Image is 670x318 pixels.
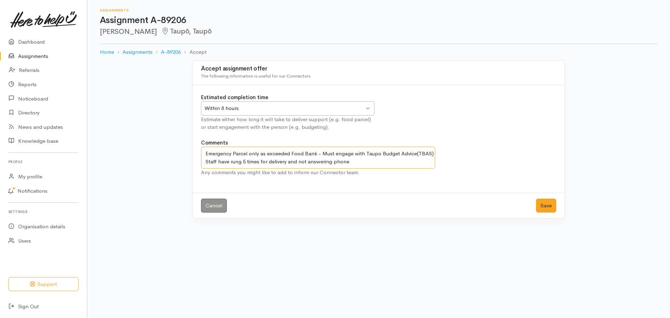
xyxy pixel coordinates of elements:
[8,157,79,167] h6: Profile
[100,44,657,60] nav: breadcrumb
[8,277,79,291] button: Support
[8,207,79,216] h6: Settings
[201,94,268,102] label: Estimated completion time
[100,48,114,56] a: Home
[201,139,228,147] label: Comments
[201,116,374,131] div: Estimate either how long it will take to deliver support (e.g. food parcel) or start engagement w...
[181,48,206,56] li: Accept
[122,48,152,56] a: Assignments
[161,48,181,56] a: A-89206
[201,66,556,72] h3: Accept assignment offer
[536,199,556,213] button: Save
[201,73,311,79] span: The following information is useful for our Connectors
[161,27,212,36] span: Taupō, Taupō
[201,199,227,213] a: Cancel
[100,8,657,12] h6: Assignments
[204,104,364,112] div: Within 8 hours
[201,169,435,177] div: Any comments you might like to add to inform our Connector team.
[100,15,657,25] h1: Assignment A-89206
[100,28,657,36] h2: [PERSON_NAME]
